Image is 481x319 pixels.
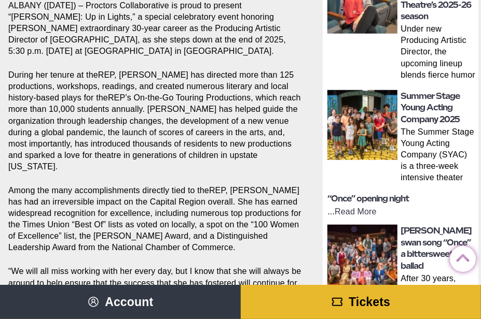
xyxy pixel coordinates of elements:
a: Back to Top [450,247,471,267]
a: [PERSON_NAME] swan song “Once” a bittersweet ballad [401,226,472,270]
a: Summer Stage Young Acting Company 2025 [401,91,460,124]
a: “Once” opening night [327,194,409,204]
span: Account [105,295,153,309]
img: thumbnail: Maggie Mancinelli-Cahill swan song “Once” a bittersweet ballad [327,225,397,295]
p: “We will all miss working with her every day, but I know that she will always be around to help e... [8,266,302,311]
p: Among the many accomplishments directly tied to theREP, [PERSON_NAME] has had an irreversible imp... [8,185,302,253]
p: The Summer Stage Young Acting Company (SYAC) is a three‑week intensive theater program held at [G... [401,126,475,185]
a: Read More [335,207,377,216]
p: Under new Producing Artistic Director, the upcoming lineup blends fierce humor and dazzling theat... [401,23,475,82]
p: ... [327,206,475,218]
img: thumbnail: Summer Stage Young Acting Company 2025 [327,90,397,160]
p: During her tenure at theREP, [PERSON_NAME] has directed more than 125 productions, workshops, rea... [8,69,302,172]
span: Tickets [349,295,390,309]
